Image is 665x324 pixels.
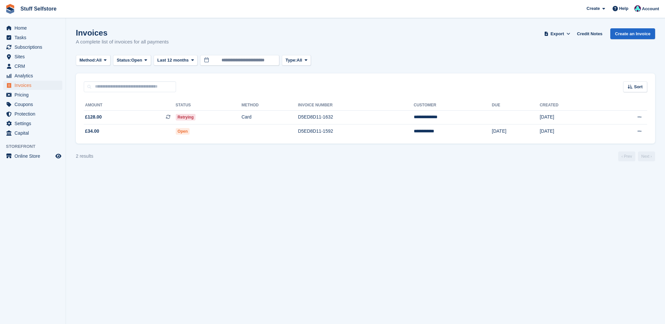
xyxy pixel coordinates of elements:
[113,55,151,66] button: Status: Open
[3,90,62,99] a: menu
[18,3,59,14] a: Stuff Selfstore
[3,71,62,80] a: menu
[551,31,564,37] span: Export
[157,57,189,64] span: Last 12 months
[638,151,655,161] a: Next
[15,151,54,161] span: Online Store
[79,57,96,64] span: Method:
[298,124,414,138] td: D5ED8D11-1592
[15,128,54,138] span: Capital
[540,110,602,124] td: [DATE]
[286,57,297,64] span: Type:
[3,42,62,52] a: menu
[492,100,540,111] th: Due
[298,110,414,124] td: D5ED8D11-1632
[15,100,54,109] span: Coupons
[619,5,628,12] span: Help
[15,81,54,90] span: Invoices
[176,100,242,111] th: Status
[3,119,62,128] a: menu
[543,28,572,39] button: Export
[642,6,659,12] span: Account
[3,33,62,42] a: menu
[3,151,62,161] a: menu
[610,28,655,39] a: Create an Invoice
[96,57,102,64] span: All
[3,52,62,61] a: menu
[15,62,54,71] span: CRM
[298,100,414,111] th: Invoice Number
[15,42,54,52] span: Subscriptions
[3,128,62,138] a: menu
[15,90,54,99] span: Pricing
[587,5,600,12] span: Create
[540,124,602,138] td: [DATE]
[3,62,62,71] a: menu
[15,109,54,119] span: Protection
[282,55,311,66] button: Type: All
[3,81,62,90] a: menu
[15,33,54,42] span: Tasks
[76,38,169,46] p: A complete list of invoices for all payments
[6,143,66,150] span: Storefront
[154,55,197,66] button: Last 12 months
[176,114,196,121] span: Retrying
[131,57,142,64] span: Open
[85,128,99,135] span: £34.00
[241,110,298,124] td: Card
[634,84,643,90] span: Sort
[574,28,605,39] a: Credit Notes
[85,114,102,121] span: £128.00
[5,4,15,14] img: stora-icon-8386f47178a22dfd0bd8f6a31ec36ba5ce8667c1dd55bd0f319d3a0aa187defe.svg
[15,71,54,80] span: Analytics
[176,128,190,135] span: Open
[76,28,169,37] h1: Invoices
[3,23,62,33] a: menu
[492,124,540,138] td: [DATE]
[414,100,492,111] th: Customer
[634,5,641,12] img: Simon Gardner
[15,119,54,128] span: Settings
[84,100,176,111] th: Amount
[3,109,62,119] a: menu
[54,152,62,160] a: Preview store
[76,153,93,160] div: 2 results
[15,23,54,33] span: Home
[3,100,62,109] a: menu
[117,57,131,64] span: Status:
[76,55,110,66] button: Method: All
[617,151,656,161] nav: Page
[241,100,298,111] th: Method
[540,100,602,111] th: Created
[297,57,302,64] span: All
[15,52,54,61] span: Sites
[618,151,635,161] a: Previous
